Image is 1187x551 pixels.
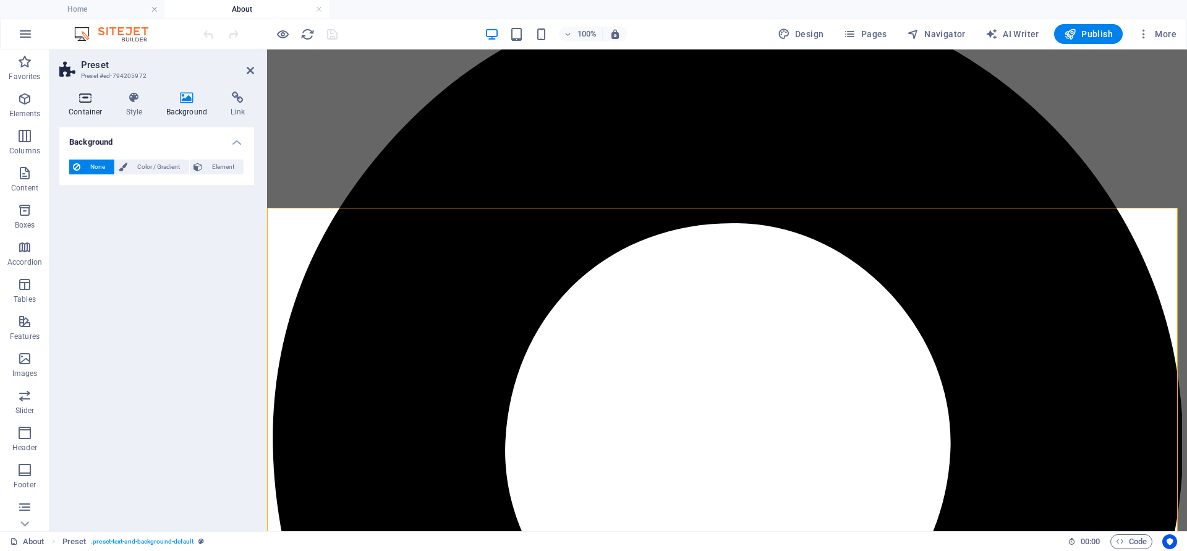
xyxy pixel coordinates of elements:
button: Code [1110,534,1152,549]
h4: Style [117,92,157,117]
h4: About [164,2,329,16]
span: Navigator [907,28,966,40]
nav: breadcrumb [62,534,205,549]
button: AI Writer [981,24,1044,44]
h4: Background [59,127,254,150]
button: Publish [1054,24,1123,44]
button: Element [190,160,244,174]
p: Boxes [15,220,35,230]
h3: Preset #ed-794205972 [81,70,229,82]
p: Favorites [9,72,40,82]
span: Code [1116,534,1147,549]
h6: Session time [1068,534,1100,549]
p: Slider [15,406,35,416]
p: Images [12,369,38,378]
p: Tables [14,294,36,304]
p: Content [11,183,38,193]
p: Header [12,443,37,453]
p: Footer [14,480,36,490]
button: Color / Gradient [115,160,189,174]
span: Pages [843,28,887,40]
div: Design (Ctrl+Alt+Y) [773,24,829,44]
p: Features [10,331,40,341]
button: Design [773,24,829,44]
a: Click to cancel selection. Double-click to open Pages [10,534,45,549]
span: 00 00 [1081,534,1100,549]
button: 100% [559,27,603,41]
span: None [84,160,111,174]
p: Accordion [7,257,42,267]
span: Click to select. Double-click to edit [62,534,87,549]
button: Navigator [902,24,971,44]
span: Design [778,28,824,40]
button: Usercentrics [1162,534,1177,549]
img: Editor Logo [71,27,164,41]
span: Color / Gradient [131,160,185,174]
span: Publish [1064,28,1113,40]
button: reload [300,27,315,41]
i: This element is a customizable preset [198,538,204,545]
button: None [69,160,114,174]
h6: 100% [577,27,597,41]
button: Click here to leave preview mode and continue editing [275,27,290,41]
i: Reload page [300,27,315,41]
button: Pages [838,24,891,44]
span: : [1089,537,1091,546]
p: Columns [9,146,40,156]
h2: Preset [81,59,254,70]
i: On resize automatically adjust zoom level to fit chosen device. [610,28,621,40]
h4: Container [59,92,117,117]
span: AI Writer [985,28,1039,40]
p: Elements [9,109,41,119]
button: More [1133,24,1181,44]
span: . preset-text-and-background-default [91,534,194,549]
span: Element [206,160,240,174]
span: More [1138,28,1176,40]
h4: Background [157,92,222,117]
h4: Link [221,92,254,117]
